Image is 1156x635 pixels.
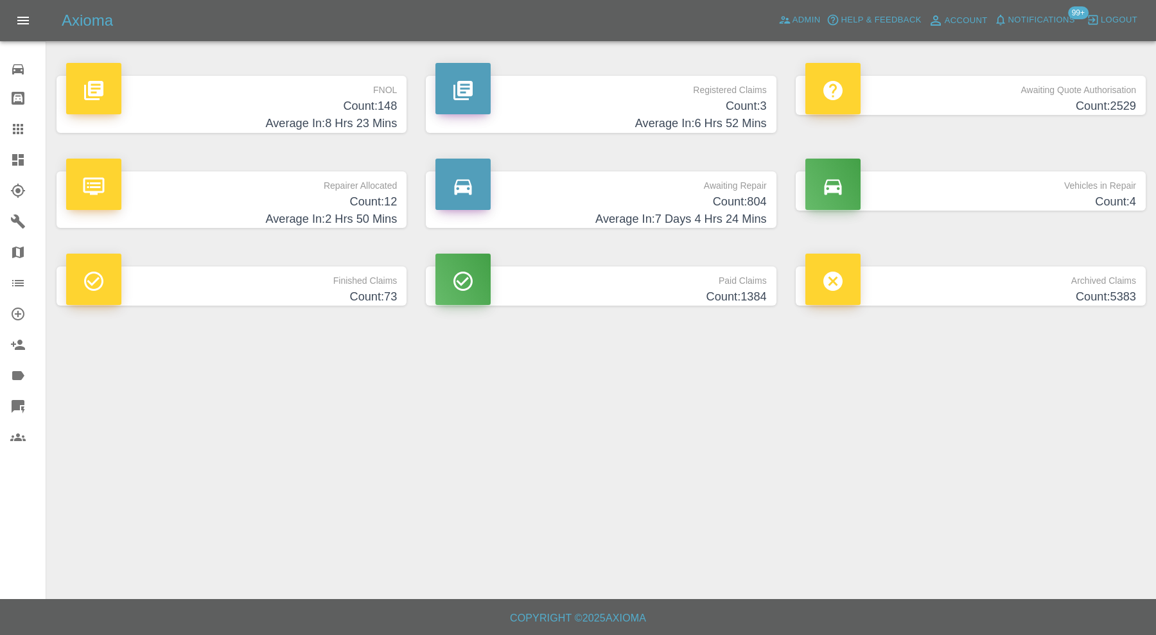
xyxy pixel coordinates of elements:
[793,13,821,28] span: Admin
[1068,6,1089,19] span: 99+
[435,98,766,115] h4: Count: 3
[426,266,776,306] a: Paid ClaimsCount:1384
[945,13,988,28] span: Account
[796,266,1146,306] a: Archived ClaimsCount:5383
[1083,10,1141,30] button: Logout
[57,76,407,133] a: FNOLCount:148Average In:8 Hrs 23 Mins
[823,10,924,30] button: Help & Feedback
[66,115,397,132] h4: Average In: 8 Hrs 23 Mins
[805,171,1136,193] p: Vehicles in Repair
[435,211,766,228] h4: Average In: 7 Days 4 Hrs 24 Mins
[435,266,766,288] p: Paid Claims
[435,115,766,132] h4: Average In: 6 Hrs 52 Mins
[8,5,39,36] button: Open drawer
[435,193,766,211] h4: Count: 804
[62,10,113,31] h5: Axioma
[435,288,766,306] h4: Count: 1384
[775,10,824,30] a: Admin
[805,266,1136,288] p: Archived Claims
[57,171,407,229] a: Repairer AllocatedCount:12Average In:2 Hrs 50 Mins
[841,13,921,28] span: Help & Feedback
[426,76,776,133] a: Registered ClaimsCount:3Average In:6 Hrs 52 Mins
[66,171,397,193] p: Repairer Allocated
[57,266,407,306] a: Finished ClaimsCount:73
[925,10,991,31] a: Account
[66,288,397,306] h4: Count: 73
[426,171,776,229] a: Awaiting RepairCount:804Average In:7 Days 4 Hrs 24 Mins
[66,98,397,115] h4: Count: 148
[805,98,1136,115] h4: Count: 2529
[805,193,1136,211] h4: Count: 4
[805,288,1136,306] h4: Count: 5383
[435,76,766,98] p: Registered Claims
[66,266,397,288] p: Finished Claims
[796,76,1146,115] a: Awaiting Quote AuthorisationCount:2529
[10,609,1146,627] h6: Copyright © 2025 Axioma
[435,171,766,193] p: Awaiting Repair
[1008,13,1075,28] span: Notifications
[796,171,1146,211] a: Vehicles in RepairCount:4
[66,193,397,211] h4: Count: 12
[66,76,397,98] p: FNOL
[805,76,1136,98] p: Awaiting Quote Authorisation
[66,211,397,228] h4: Average In: 2 Hrs 50 Mins
[1101,13,1137,28] span: Logout
[991,10,1078,30] button: Notifications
